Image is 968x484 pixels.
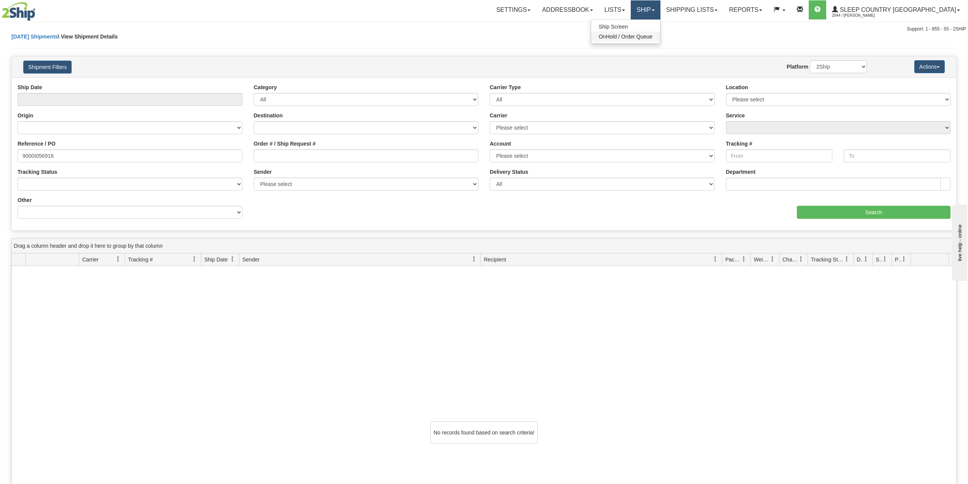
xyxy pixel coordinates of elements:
[878,253,891,266] a: Shipment Issues filter column settings
[787,63,808,71] label: Platform
[723,0,768,19] a: Reports
[128,256,153,263] span: Tracking #
[832,12,889,19] span: 2044 / [PERSON_NAME]
[737,253,750,266] a: Packages filter column settings
[12,239,956,253] div: grid grouping header
[754,256,770,263] span: Weight
[254,168,272,176] label: Sender
[18,112,33,119] label: Origin
[536,0,599,19] a: Addressbook
[490,83,521,91] label: Carrier Type
[726,149,833,162] input: From
[709,253,722,266] a: Recipient filter column settings
[844,149,950,162] input: To
[660,0,723,19] a: Shipping lists
[876,256,882,263] span: Shipment Issues
[18,140,56,147] label: Reference / PO
[82,256,99,263] span: Carrier
[58,34,118,40] span: \ View Shipment Details
[254,140,316,147] label: Order # / Ship Request #
[857,256,863,263] span: Delivery Status
[599,34,652,40] span: OnHold / Order Queue
[840,253,853,266] a: Tracking Status filter column settings
[18,168,57,176] label: Tracking Status
[631,0,660,19] a: Ship
[726,168,756,176] label: Department
[838,6,956,13] span: Sleep Country [GEOGRAPHIC_DATA]
[782,256,798,263] span: Charge
[484,256,506,263] span: Recipient
[895,256,901,263] span: Pickup Status
[490,140,511,147] label: Account
[726,112,745,119] label: Service
[599,24,628,30] span: Ship Screen
[490,0,536,19] a: Settings
[430,421,538,444] div: No records found based on search criteria!
[490,168,528,176] label: Delivery Status
[204,256,228,263] span: Ship Date
[726,140,752,147] label: Tracking #
[726,83,748,91] label: Location
[859,253,872,266] a: Delivery Status filter column settings
[795,253,808,266] a: Charge filter column settings
[591,32,660,42] a: OnHold / Order Queue
[6,6,71,12] div: live help - online
[490,112,507,119] label: Carrier
[826,0,966,19] a: Sleep Country [GEOGRAPHIC_DATA] 2044 / [PERSON_NAME]
[11,34,58,40] a: [DATE] Shipments
[23,61,72,74] button: Shipment Filters
[18,83,42,91] label: Ship Date
[897,253,910,266] a: Pickup Status filter column settings
[226,253,239,266] a: Ship Date filter column settings
[914,60,945,73] button: Actions
[725,256,741,263] span: Packages
[950,203,967,281] iframe: chat widget
[797,206,950,219] input: Search
[112,253,125,266] a: Carrier filter column settings
[254,83,277,91] label: Category
[811,256,844,263] span: Tracking Status
[599,0,631,19] a: Lists
[2,26,966,32] div: Support: 1 - 855 - 55 - 2SHIP
[766,253,779,266] a: Weight filter column settings
[18,196,32,204] label: Other
[242,256,260,263] span: Sender
[254,112,283,119] label: Destination
[591,22,660,32] a: Ship Screen
[188,253,201,266] a: Tracking # filter column settings
[468,253,481,266] a: Sender filter column settings
[2,2,35,21] img: logo2044.jpg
